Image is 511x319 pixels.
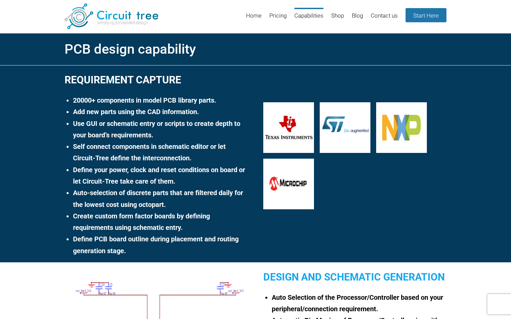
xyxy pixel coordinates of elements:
[73,141,248,164] li: Self connect components in schematic editor or let Circuit-Tree define the interconnection.
[272,292,446,315] li: Auto Selection of the Processor/Controller based on your peripheral/connection requirement.
[73,210,248,234] li: Create custom form factor boards by defining requirements using schematic entry.
[73,95,248,106] li: 20000+ components in model PCB library parts.
[352,8,363,30] a: Blog
[263,268,446,286] h2: Design and Schematic Generation
[73,187,248,210] li: Auto-selection of discrete parts that are filtered daily for the lowest cost using octopart.
[73,118,248,141] li: Use GUI or schematic entry or scripts to create depth to your board’s requirements.
[73,106,248,117] li: Add new parts using the CAD information.
[65,39,446,59] h1: PCB design capability
[246,8,262,30] a: Home
[269,8,287,30] a: Pricing
[65,3,158,29] img: Circuit Tree
[294,8,323,30] a: Capabilities
[73,233,248,257] li: Define PCB board outline during placement and routing generation stage.
[406,8,446,22] a: Start Here
[371,8,398,30] a: Contact us
[65,71,248,88] h2: Requirement Capture
[73,164,248,187] li: Define your power, clock and reset conditions on board or let Circuit-Tree take care of them.
[331,8,344,30] a: Shop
